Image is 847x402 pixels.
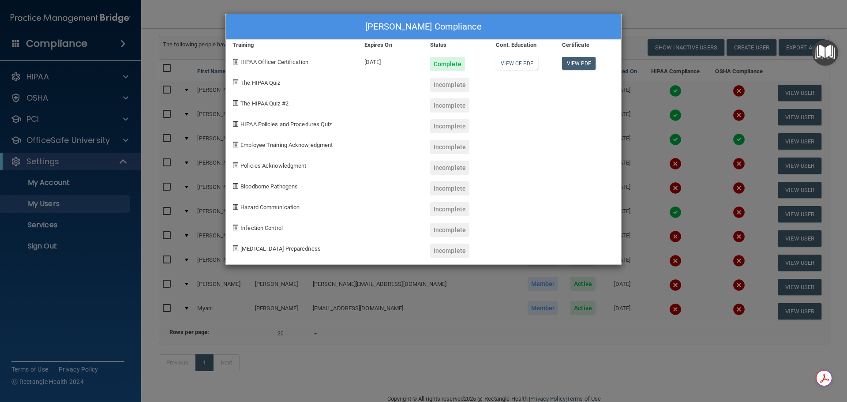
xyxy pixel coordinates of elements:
[812,40,838,66] button: Open Resource Center
[240,183,298,190] span: Bloodborne Pathogens
[430,78,469,92] div: Incomplete
[240,79,280,86] span: The HIPAA Quiz
[489,40,555,50] div: Cont. Education
[226,40,358,50] div: Training
[562,57,596,70] a: View PDF
[555,40,621,50] div: Certificate
[240,245,321,252] span: [MEDICAL_DATA] Preparedness
[694,339,836,375] iframe: Drift Widget Chat Controller
[430,57,465,71] div: Complete
[430,140,469,154] div: Incomplete
[430,161,469,175] div: Incomplete
[240,142,333,148] span: Employee Training Acknowledgment
[430,244,469,258] div: Incomplete
[240,204,300,210] span: Hazard Communication
[496,57,538,70] a: View CE PDF
[430,202,469,216] div: Incomplete
[430,119,469,133] div: Incomplete
[430,98,469,113] div: Incomplete
[358,50,423,71] div: [DATE]
[358,40,423,50] div: Expires On
[240,59,308,65] span: HIPAA Officer Certification
[240,100,289,107] span: The HIPAA Quiz #2
[240,225,283,231] span: Infection Control
[423,40,489,50] div: Status
[240,121,332,128] span: HIPAA Policies and Procedures Quiz
[430,223,469,237] div: Incomplete
[226,14,621,40] div: [PERSON_NAME] Compliance
[240,162,306,169] span: Policies Acknowledgment
[430,181,469,195] div: Incomplete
